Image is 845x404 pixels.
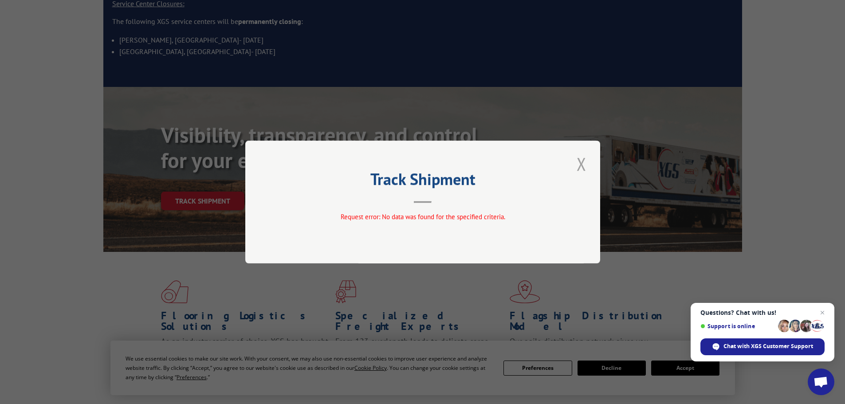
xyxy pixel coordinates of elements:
span: Support is online [700,323,775,329]
span: Questions? Chat with us! [700,309,825,316]
span: Chat with XGS Customer Support [700,338,825,355]
button: Close modal [574,152,589,176]
span: Chat with XGS Customer Support [723,342,813,350]
a: Open chat [808,369,834,395]
h2: Track Shipment [290,173,556,190]
span: Request error: No data was found for the specified criteria. [340,212,505,221]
